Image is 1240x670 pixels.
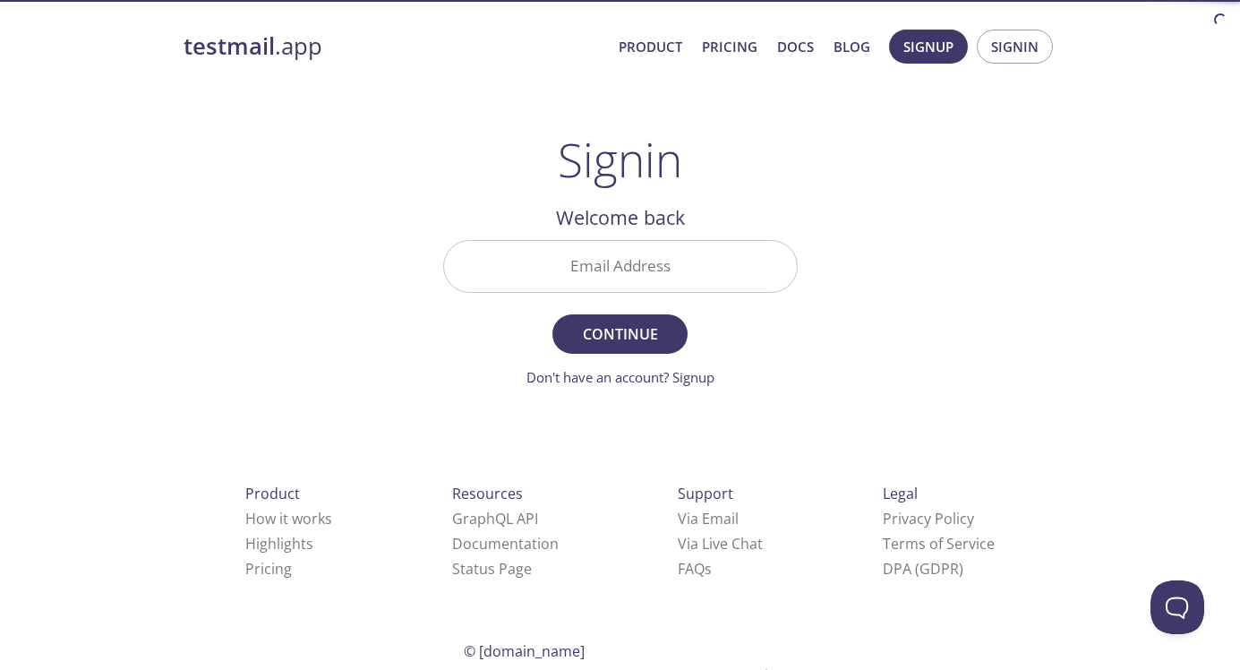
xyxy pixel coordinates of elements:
a: GraphQL API [452,509,538,528]
span: s [705,559,712,579]
a: Pricing [245,559,292,579]
a: Blog [834,35,870,58]
a: Product [619,35,682,58]
a: Terms of Service [883,534,995,554]
a: Pricing [702,35,757,58]
a: Docs [777,35,814,58]
button: Continue [552,314,687,354]
button: Signin [977,30,1053,64]
span: Resources [452,484,523,503]
a: Via Live Chat [678,534,763,554]
a: Documentation [452,534,559,554]
span: © [DOMAIN_NAME] [464,641,585,661]
a: Privacy Policy [883,509,974,528]
a: How it works [245,509,332,528]
iframe: Help Scout Beacon - Open [1150,580,1204,634]
span: Signin [991,35,1039,58]
a: Status Page [452,559,532,579]
a: DPA (GDPR) [883,559,963,579]
h1: Signin [558,133,682,186]
span: Product [245,484,300,503]
span: Legal [883,484,918,503]
span: Signup [903,35,954,58]
a: Via Email [678,509,739,528]
span: Continue [572,322,667,347]
a: Don't have an account? Signup [526,368,714,386]
span: Support [678,484,733,503]
button: Signup [889,30,968,64]
a: FAQ [678,559,712,579]
a: Highlights [245,534,313,554]
a: testmail.app [184,31,604,62]
strong: testmail [184,30,275,62]
h2: Welcome back [443,202,798,233]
